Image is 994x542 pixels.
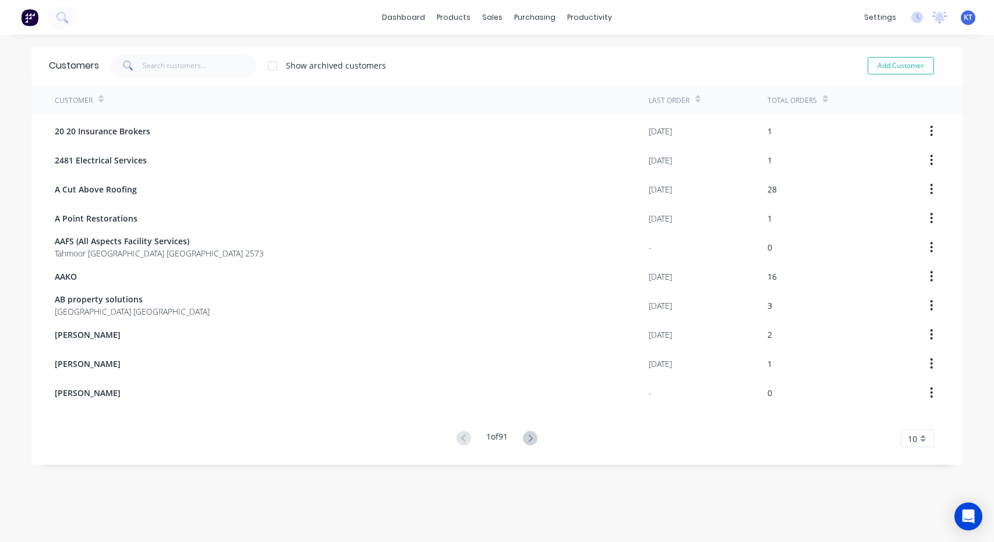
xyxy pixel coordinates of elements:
div: settings [858,9,902,26]
span: AAFS (All Aspects Facility Services) [55,235,264,247]
div: 0 [767,241,772,254]
div: 1 [767,358,772,370]
span: [GEOGRAPHIC_DATA] [GEOGRAPHIC_DATA] [55,305,210,318]
div: productivity [561,9,618,26]
div: - [649,241,652,254]
div: Total Orders [767,95,817,106]
div: Customers [49,59,99,73]
div: [DATE] [649,212,672,224]
img: Factory [21,9,38,26]
div: 1 [767,212,772,224]
span: Tahmoor [GEOGRAPHIC_DATA] [GEOGRAPHIC_DATA] 2573 [55,247,264,259]
div: 1 [767,125,772,137]
span: 10 [908,433,917,445]
span: A Cut Above Roofing [55,183,137,195]
span: AB property solutions [55,293,210,305]
div: 2 [767,329,772,341]
div: Open Intercom Messenger [954,502,982,530]
div: 28 [767,183,777,195]
a: dashboard [376,9,431,26]
span: 2481 Electrical Services [55,154,147,166]
div: Customer [55,95,93,106]
div: [DATE] [649,299,672,312]
input: Search customers... [143,54,256,77]
div: [DATE] [649,358,672,370]
span: 20 20 Insurance Brokers [55,125,150,137]
div: [DATE] [649,270,672,283]
div: 0 [767,387,772,399]
div: Show archived customers [286,59,386,72]
div: [DATE] [649,183,672,195]
span: KT [964,12,972,23]
span: A Point Restorations [55,212,137,224]
div: [DATE] [649,329,672,341]
div: - [649,387,652,399]
span: [PERSON_NAME] [55,387,121,399]
div: sales [476,9,508,26]
div: [DATE] [649,125,672,137]
div: 3 [767,299,772,312]
div: 1 of 91 [486,430,508,447]
div: products [431,9,476,26]
div: 1 [767,154,772,166]
div: 16 [767,270,777,283]
span: [PERSON_NAME] [55,329,121,341]
div: purchasing [508,9,561,26]
button: Add Customer [868,57,934,74]
div: [DATE] [649,154,672,166]
div: Last Order [649,95,689,106]
span: [PERSON_NAME] [55,358,121,370]
span: AAKO [55,270,77,283]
